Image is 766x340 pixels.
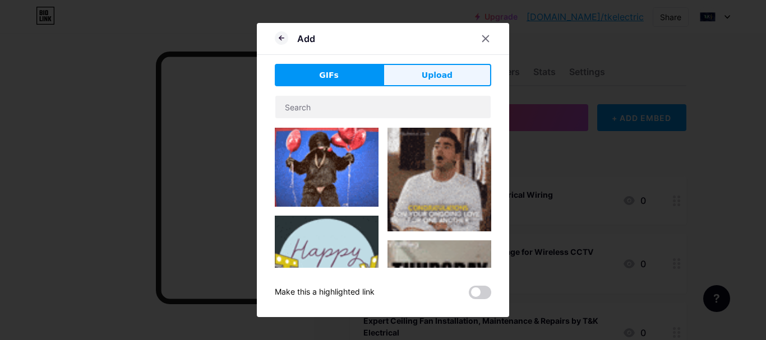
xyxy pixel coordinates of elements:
[297,32,315,45] div: Add
[275,64,383,86] button: GIFs
[275,96,491,118] input: Search
[422,69,453,81] span: Upload
[383,64,491,86] button: Upload
[387,128,491,231] img: Gihpy
[275,286,375,299] div: Make this a highlighted link
[275,128,379,207] img: Gihpy
[275,216,379,319] img: Gihpy
[319,69,339,81] span: GIFs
